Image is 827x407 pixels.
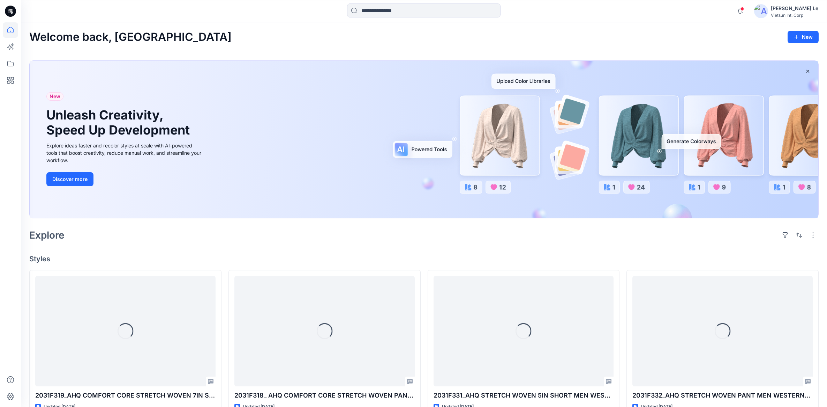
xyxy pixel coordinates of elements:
[29,255,819,263] h4: Styles
[50,92,60,101] span: New
[29,31,232,44] h2: Welcome back, [GEOGRAPHIC_DATA]
[788,31,819,43] button: New
[234,391,415,400] p: 2031F318_ AHQ COMFORT CORE STRETCH WOVEN PANT MEN WESTERN_SMS_AW26
[46,172,203,186] a: Discover more
[771,13,818,18] div: Vietsun Int. Corp
[29,230,65,241] h2: Explore
[632,391,813,400] p: 2031F332_AHQ STRETCH WOVEN PANT MEN WESTERN_AW26
[46,142,203,164] div: Explore ideas faster and recolor styles at scale with AI-powered tools that boost creativity, red...
[46,172,93,186] button: Discover more
[434,391,614,400] p: 2031F331_AHQ STRETCH WOVEN 5IN SHORT MEN WESTERN_AW26
[771,4,818,13] div: [PERSON_NAME] Le
[46,108,193,138] h1: Unleash Creativity, Speed Up Development
[754,4,768,18] img: avatar
[35,391,216,400] p: 2031F319_AHQ COMFORT CORE STRETCH WOVEN 7IN SHORT MEN WESTERN_SMS_AW26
